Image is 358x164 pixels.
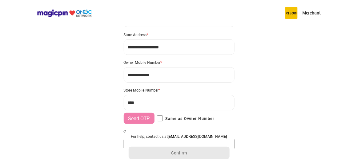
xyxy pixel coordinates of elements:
div: Owner Mobile Number [124,60,235,65]
div: Store Address [124,32,235,37]
div: Owner E-mail ID [124,129,235,134]
button: Send OTP [124,113,155,124]
img: ondc-logo-new-small.8a59708e.svg [37,9,92,17]
label: Same as Owner Number [157,115,215,121]
div: For help, contact us at [129,134,230,139]
img: circus.b677b59b.png [285,7,298,19]
button: Confirm [129,147,230,159]
p: Merchant [303,10,321,16]
a: [EMAIL_ADDRESS][DOMAIN_NAME] [168,134,227,139]
div: Store Mobile Number [124,88,235,92]
input: Same as Owner Number [157,115,163,121]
